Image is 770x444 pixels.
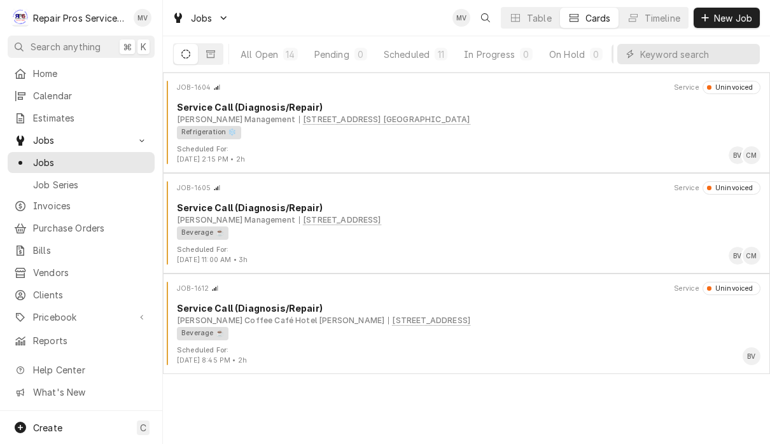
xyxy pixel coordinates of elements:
div: Beverage ☕ [177,226,228,240]
div: Card Header [168,282,765,295]
div: Object Extra Context Footer Value [177,155,245,165]
span: Job Series [33,178,148,191]
div: Card Header Primary Content [177,282,219,295]
div: CM [743,247,760,265]
input: Keyword search [640,44,753,64]
div: Card Footer Extra Context [177,144,245,165]
div: Object ID [177,83,211,93]
div: Object Extra Context Footer Value [177,356,247,366]
button: New Job [694,8,760,28]
div: Card Body [168,302,765,340]
div: Colten McCurry's Avatar [743,146,760,164]
span: Calendar [33,89,148,102]
span: Invoices [33,199,148,212]
div: Job Card: JOB-1605 [163,173,770,274]
div: Brian Volker's Avatar [729,146,746,164]
span: Reports [33,334,148,347]
div: Card Footer Primary Content [729,146,760,164]
a: Go to What's New [8,382,155,403]
div: Card Header [168,81,765,94]
a: Bills [8,240,155,261]
div: All Open [241,48,278,61]
div: Card Footer Primary Content [743,347,760,365]
div: Object Title [177,201,760,214]
a: Job Series [8,174,155,195]
a: Purchase Orders [8,218,155,239]
div: Cards [585,11,611,25]
div: Object Extra Context Header [674,284,699,294]
div: MV [452,9,470,27]
span: [DATE] 8:45 PM • 2h [177,356,247,364]
span: Pricebook [33,310,129,324]
div: Repair Pros Services Inc [33,11,127,25]
a: Home [8,63,155,84]
div: Card Footer [168,245,765,265]
div: 0 [522,48,530,61]
div: Uninvoiced [711,83,753,93]
span: Estimates [33,111,148,125]
div: Object ID [177,183,211,193]
span: Clients [33,288,148,302]
div: Object Extra Context Header [674,183,699,193]
span: Bills [33,244,148,257]
div: Object Extra Context Footer Value [177,255,248,265]
a: Reports [8,330,155,351]
div: Uninvoiced [711,183,753,193]
div: Card Footer Primary Content [729,247,760,265]
span: Jobs [33,134,129,147]
div: Object Status [703,81,760,94]
a: Clients [8,284,155,305]
div: BV [729,146,746,164]
div: Object Subtext [177,315,760,326]
div: Object Subtext [177,114,760,125]
div: Mindy Volker's Avatar [134,9,151,27]
a: Vendors [8,262,155,283]
div: Uninvoiced [711,284,753,294]
a: Go to Help Center [8,359,155,380]
div: Pending [314,48,349,61]
span: Vendors [33,266,148,279]
div: Object Tag List [177,327,756,340]
div: Object Status [703,282,760,295]
div: CM [743,146,760,164]
span: Create [33,422,62,433]
span: [DATE] 2:15 PM • 2h [177,155,245,163]
div: R [11,9,29,27]
div: Card Header Primary Content [177,181,221,194]
button: Open search [475,8,496,28]
div: Object Status [703,181,760,194]
a: Go to Jobs [167,8,234,29]
div: Repair Pros Services Inc's Avatar [11,9,29,27]
div: Card Body [168,201,765,239]
span: Jobs [191,11,213,25]
div: MV [134,9,151,27]
div: On Hold [549,48,585,61]
div: Card Footer Extra Context [177,245,248,265]
div: Object Title [177,101,760,114]
div: Object Subtext Secondary [388,315,470,326]
div: Card Header [168,181,765,194]
div: Job Card: JOB-1612 [163,274,770,374]
div: Brian Volker's Avatar [729,247,746,265]
span: Search anything [31,40,101,53]
div: Object Subtext [177,214,760,226]
div: Object Extra Context Footer Label [177,345,247,356]
div: Object ID [177,284,209,294]
a: Go to Jobs [8,130,155,151]
div: 11 [437,48,445,61]
div: Card Header Secondary Content [674,282,760,295]
div: Card Footer Extra Context [177,345,247,366]
div: In Progress [464,48,515,61]
a: Go to Pricebook [8,307,155,328]
span: Home [33,67,148,80]
span: What's New [33,385,147,399]
div: Beverage ☕ [177,327,228,340]
div: Object Title [177,302,760,315]
div: Card Footer [168,345,765,366]
div: 0 [357,48,365,61]
div: Object Subtext Primary [177,114,295,125]
div: Object Subtext Secondary [299,214,381,226]
div: Scheduled [384,48,430,61]
div: BV [729,247,746,265]
div: Card Header Primary Content [177,81,221,94]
